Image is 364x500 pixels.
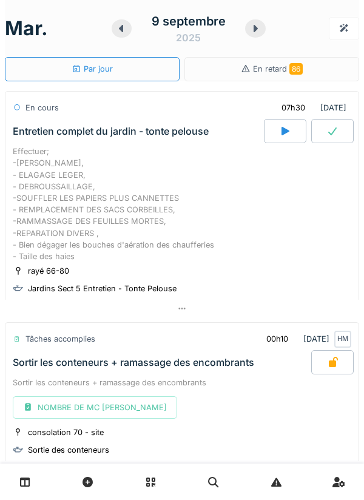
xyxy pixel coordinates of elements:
[28,265,69,277] div: rayé 66-80
[72,63,113,75] div: Par jour
[13,357,254,368] div: Sortir les conteneurs + ramassage des encombrants
[28,444,109,456] div: Sortie des conteneurs
[25,102,59,113] div: En cours
[152,12,226,30] div: 9 septembre
[271,96,351,119] div: [DATE]
[13,396,177,419] div: NOMBRE DE MC [PERSON_NAME]
[13,377,351,388] div: Sortir les conteneurs + ramassage des encombrants
[281,102,305,113] div: 07h30
[25,333,95,345] div: Tâches accomplies
[253,64,303,73] span: En retard
[13,146,351,262] div: Effectuer; -[PERSON_NAME], - ELAGAGE LEGER, - DEBROUSSAILLAGE, -SOUFFLER LES PAPIERS PLUS CANNETT...
[256,328,351,350] div: [DATE]
[334,331,351,348] div: HM
[176,30,201,45] div: 2025
[28,283,177,294] div: Jardins Sect 5 Entretien - Tonte Pelouse
[266,333,288,345] div: 00h10
[5,17,48,40] h1: mar.
[289,63,303,75] span: 86
[13,126,209,137] div: Entretien complet du jardin - tonte pelouse
[28,427,104,438] div: consolation 70 - site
